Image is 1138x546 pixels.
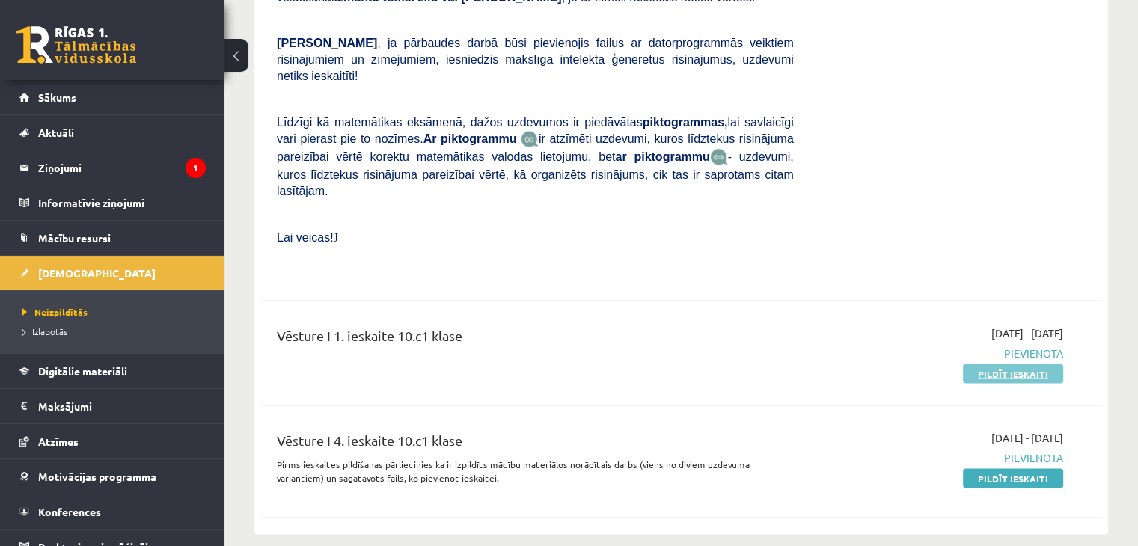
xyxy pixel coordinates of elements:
[991,430,1063,446] span: [DATE] - [DATE]
[22,325,209,338] a: Izlabotās
[963,469,1063,488] a: Pildīt ieskaiti
[816,346,1063,361] span: Pievienota
[521,131,539,148] img: JfuEzvunn4EvwAAAAASUVORK5CYII=
[16,26,136,64] a: Rīgas 1. Tālmācības vidusskola
[277,325,794,353] div: Vēsture I 1. ieskaite 10.c1 klase
[19,80,206,114] a: Sākums
[19,494,206,529] a: Konferences
[277,458,794,485] p: Pirms ieskaites pildīšanas pārliecinies ka ir izpildīts mācību materiālos norādītais darbs (viens...
[38,266,156,280] span: [DEMOGRAPHIC_DATA]
[19,256,206,290] a: [DEMOGRAPHIC_DATA]
[334,231,338,244] span: J
[19,424,206,458] a: Atzīmes
[38,364,127,378] span: Digitālie materiāli
[277,116,794,145] span: Līdzīgi kā matemātikas eksāmenā, dažos uzdevumos ir piedāvātas lai savlaicīgi vari pierast pie to...
[19,354,206,388] a: Digitālie materiāli
[38,389,206,423] legend: Maksājumi
[38,150,206,185] legend: Ziņojumi
[22,305,209,319] a: Neizpildītās
[38,470,156,483] span: Motivācijas programma
[277,132,794,163] span: ir atzīmēti uzdevumi, kuros līdztekus risinājuma pareizībai vērtē korektu matemātikas valodas lie...
[38,505,101,518] span: Konferences
[19,150,206,185] a: Ziņojumi1
[615,150,709,163] b: ar piktogrammu
[277,150,794,197] span: - uzdevumi, kuros līdztekus risinājuma pareizībai vērtē, kā organizēts risinājums, cik tas ir sap...
[643,116,728,129] b: piktogrammas,
[19,459,206,494] a: Motivācijas programma
[19,221,206,255] a: Mācību resursi
[963,364,1063,384] a: Pildīt ieskaiti
[816,450,1063,466] span: Pievienota
[277,37,377,49] span: [PERSON_NAME]
[38,126,74,139] span: Aktuāli
[710,149,728,166] img: wKvN42sLe3LLwAAAABJRU5ErkJggg==
[19,185,206,220] a: Informatīvie ziņojumi
[38,435,79,448] span: Atzīmes
[38,231,111,245] span: Mācību resursi
[991,325,1063,341] span: [DATE] - [DATE]
[22,306,88,318] span: Neizpildītās
[19,115,206,150] a: Aktuāli
[277,430,794,458] div: Vēsture I 4. ieskaite 10.c1 klase
[277,37,794,82] span: , ja pārbaudes darbā būsi pievienojis failus ar datorprogrammās veiktiem risinājumiem un zīmējumi...
[19,389,206,423] a: Maksājumi
[186,158,206,178] i: 1
[38,185,206,220] legend: Informatīvie ziņojumi
[22,325,67,337] span: Izlabotās
[423,132,517,145] b: Ar piktogrammu
[277,231,334,244] span: Lai veicās!
[38,91,76,104] span: Sākums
